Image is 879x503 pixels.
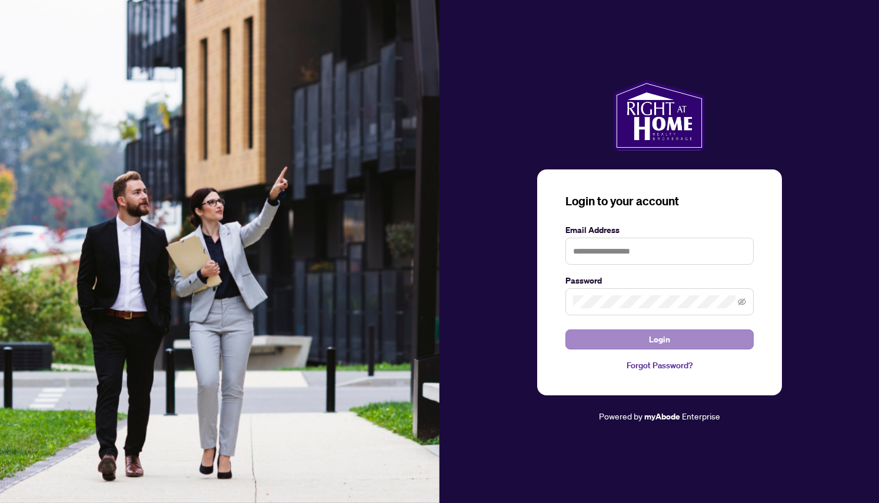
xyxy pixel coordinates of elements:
[565,274,754,287] label: Password
[565,329,754,349] button: Login
[738,298,746,306] span: eye-invisible
[565,224,754,236] label: Email Address
[614,80,705,151] img: ma-logo
[565,193,754,209] h3: Login to your account
[682,411,720,421] span: Enterprise
[644,410,680,423] a: myAbode
[599,411,642,421] span: Powered by
[565,359,754,372] a: Forgot Password?
[649,330,670,349] span: Login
